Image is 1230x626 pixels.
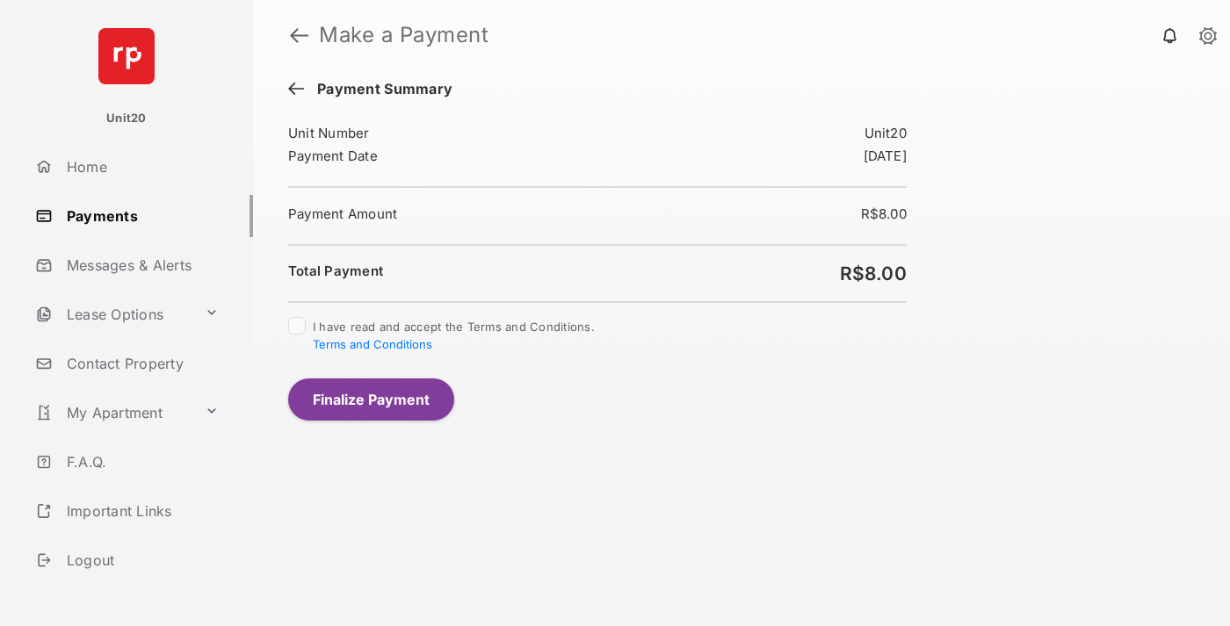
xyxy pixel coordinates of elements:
[28,392,198,434] a: My Apartment
[98,28,155,84] img: svg+xml;base64,PHN2ZyB4bWxucz0iaHR0cDovL3d3dy53My5vcmcvMjAwMC9zdmciIHdpZHRoPSI2NCIgaGVpZ2h0PSI2NC...
[308,81,452,100] span: Payment Summary
[313,320,595,351] span: I have read and accept the Terms and Conditions.
[319,25,488,46] strong: Make a Payment
[28,441,253,483] a: F.A.Q.
[106,110,147,127] p: Unit20
[288,378,454,421] button: Finalize Payment
[28,293,198,335] a: Lease Options
[28,146,253,188] a: Home
[28,490,226,532] a: Important Links
[313,337,432,351] button: I have read and accept the Terms and Conditions.
[28,342,253,385] a: Contact Property
[28,195,253,237] a: Payments
[28,539,253,581] a: Logout
[28,244,253,286] a: Messages & Alerts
